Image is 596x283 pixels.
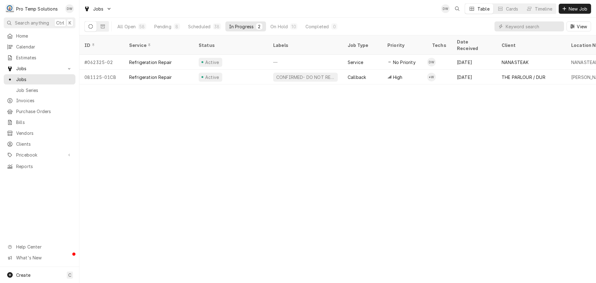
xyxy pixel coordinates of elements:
div: Dakota Williams's Avatar [427,58,436,66]
div: [DATE] [452,55,497,70]
div: In Progress [229,23,254,30]
div: NANASTEAK [502,59,529,66]
div: 38 [214,23,219,30]
a: Go to Help Center [4,242,75,252]
span: Home [16,33,72,39]
div: ID [84,42,118,48]
div: Status [199,42,262,48]
div: Pending [154,23,171,30]
a: Go to Jobs [4,63,75,74]
a: Calendar [4,42,75,52]
span: Ctrl [56,20,64,26]
span: What's New [16,254,72,261]
button: Search anythingCtrlK [4,17,75,28]
div: #062325-02 [79,55,124,70]
div: All Open [117,23,136,30]
input: Keyword search [506,21,561,31]
span: Jobs [93,6,104,12]
a: Job Series [4,85,75,95]
div: Refrigeration Repair [129,59,172,66]
div: Callback [348,74,366,80]
a: Clients [4,139,75,149]
div: Timeline [535,6,552,12]
a: Reports [4,161,75,171]
div: DW [65,4,74,13]
div: Refrigeration Repair [129,74,172,80]
a: Invoices [4,95,75,106]
div: CONFIRMED- DO NOT RESCHEDULE [276,74,335,80]
div: 2 [257,23,261,30]
div: 58 [139,23,145,30]
span: Calendar [16,43,72,50]
div: Date Received [457,39,490,52]
div: Pro Temp Solutions's Avatar [6,4,14,13]
div: Service [129,42,187,48]
button: Open search [452,4,462,14]
div: Priority [387,42,421,48]
a: Go to Jobs [81,4,114,14]
span: View [576,23,588,30]
div: Completed [305,23,329,30]
span: Pricebook [16,152,63,158]
button: New Job [559,4,591,14]
div: Service [348,59,363,66]
span: Jobs [16,65,63,72]
span: C [68,272,71,278]
div: Active [204,59,220,66]
div: On Hold [270,23,288,30]
div: 081125-01CB [79,70,124,84]
span: Reports [16,163,72,170]
a: Go to What's New [4,253,75,263]
span: K [69,20,71,26]
span: High [393,74,403,80]
div: Table [477,6,490,12]
div: 8 [175,23,179,30]
span: Help Center [16,244,72,250]
a: Bills [4,117,75,127]
span: Jobs [16,76,72,83]
div: Dana Williams's Avatar [65,4,74,13]
div: DW [427,58,436,66]
div: Pro Temp Solutions [16,6,58,12]
span: Clients [16,141,72,147]
span: Estimates [16,54,72,61]
span: Create [16,272,30,278]
span: Job Series [16,87,72,94]
div: — [268,55,343,70]
a: Jobs [4,74,75,84]
div: Cards [506,6,518,12]
span: Search anything [15,20,49,26]
span: Purchase Orders [16,108,72,115]
div: 0 [332,23,336,30]
button: View [567,21,591,31]
span: Bills [16,119,72,126]
span: Invoices [16,97,72,104]
div: Client [502,42,560,48]
div: Techs [432,42,447,48]
span: New Job [567,6,589,12]
div: P [6,4,14,13]
a: Purchase Orders [4,106,75,116]
div: Scheduled [188,23,210,30]
div: DW [441,4,450,13]
div: Dana Williams's Avatar [441,4,450,13]
a: Go to Pricebook [4,150,75,160]
div: Job Type [348,42,377,48]
div: 10 [291,23,296,30]
a: Vendors [4,128,75,138]
a: Home [4,31,75,41]
div: *Kevin Williams's Avatar [427,73,436,81]
div: [DATE] [452,70,497,84]
a: Estimates [4,52,75,63]
span: No Priority [393,59,416,66]
span: Vendors [16,130,72,136]
div: Labels [273,42,338,48]
div: Active [204,74,220,80]
div: THE PARLOUR / DUR [502,74,545,80]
